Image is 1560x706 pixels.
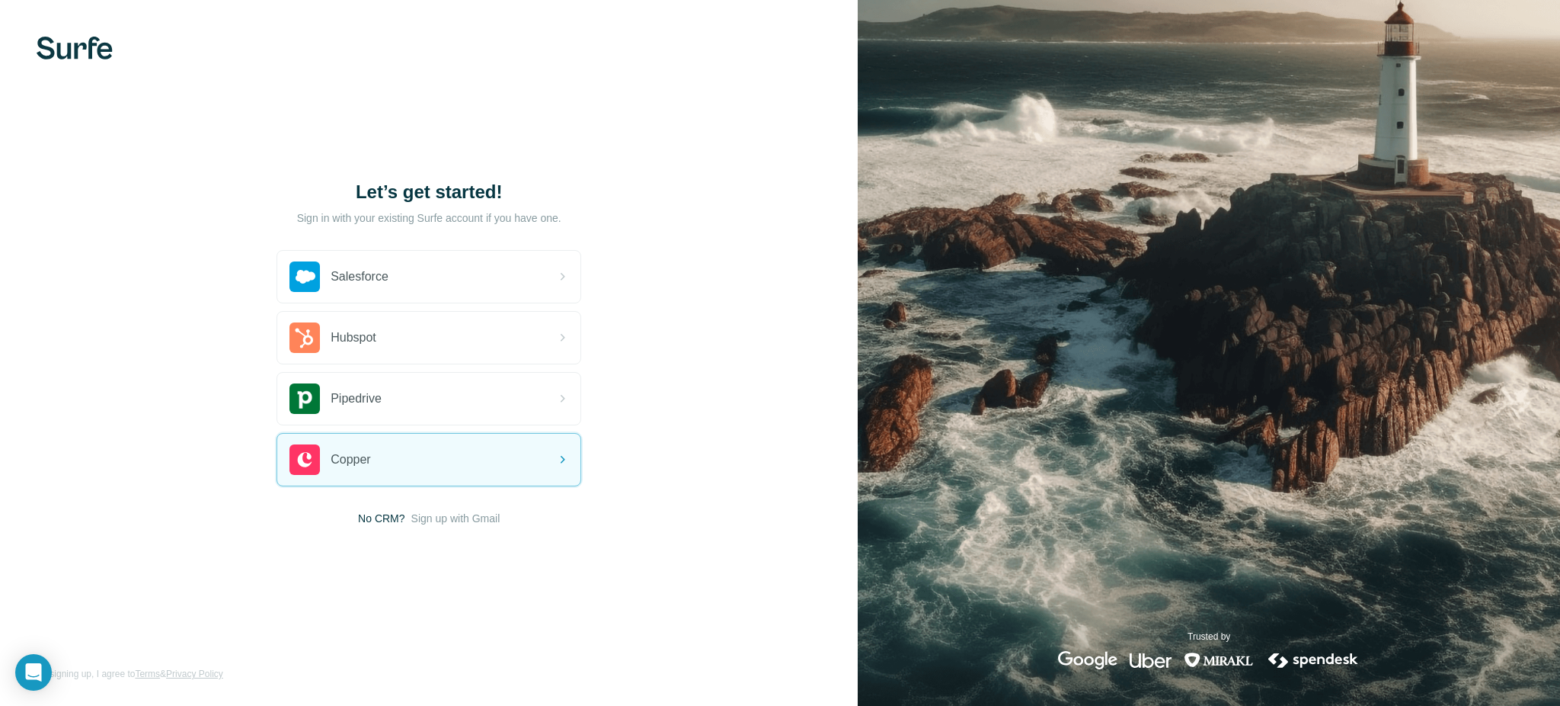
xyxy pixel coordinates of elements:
[277,180,581,204] h1: Let’s get started!
[331,268,388,286] span: Salesforce
[37,37,113,59] img: Surfe's logo
[289,323,320,353] img: hubspot's logo
[1130,651,1172,669] img: uber's logo
[289,262,320,292] img: salesforce's logo
[1266,651,1360,669] img: spendesk's logo
[289,383,320,414] img: pipedrive's logo
[297,210,561,226] p: Sign in with your existing Surfe account if you have one.
[1058,651,1117,669] img: google's logo
[331,390,382,408] span: Pipedrive
[166,669,223,679] a: Privacy Policy
[135,669,160,679] a: Terms
[411,511,500,526] button: Sign up with Gmail
[358,511,404,526] span: No CRM?
[15,654,52,691] div: Open Intercom Messenger
[1184,651,1254,669] img: mirakl's logo
[289,444,320,475] img: copper's logo
[331,451,370,469] span: Copper
[37,667,223,681] span: By signing up, I agree to &
[331,329,376,347] span: Hubspot
[1188,630,1230,643] p: Trusted by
